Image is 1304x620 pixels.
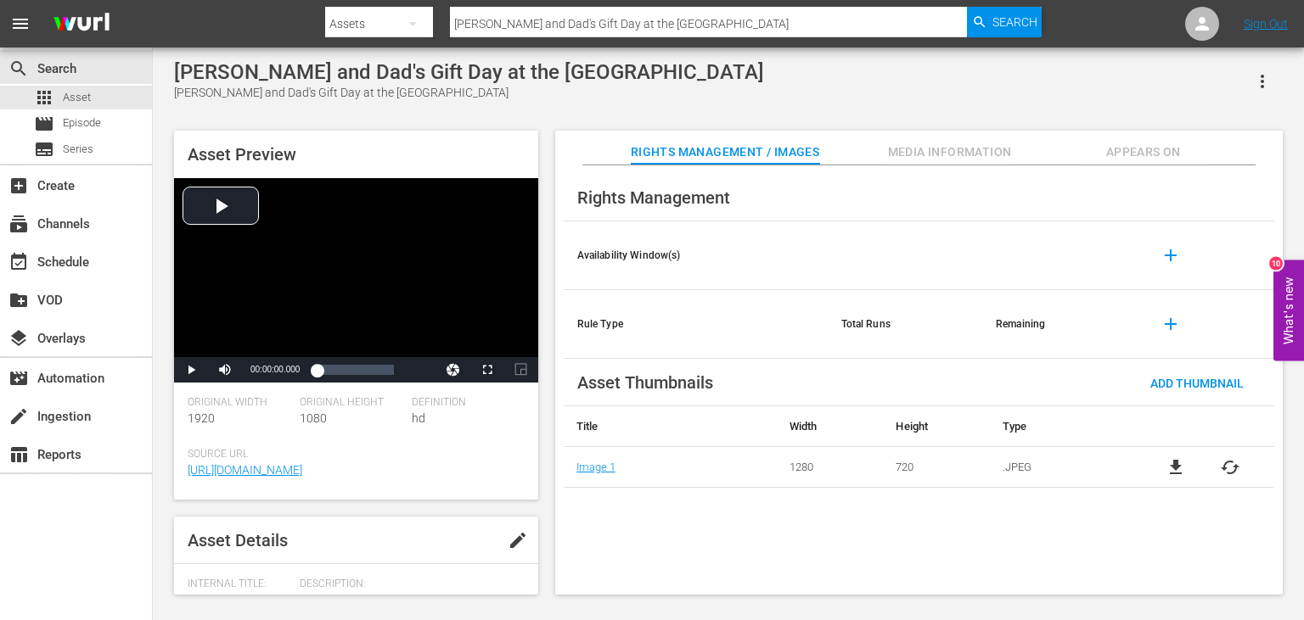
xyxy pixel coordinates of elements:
[34,114,54,134] span: Episode
[828,290,982,359] th: Total Runs
[564,290,828,359] th: Rule Type
[883,406,990,447] th: Height
[1080,142,1207,163] span: Appears On
[8,406,29,427] span: Ingestion
[1150,304,1191,344] button: add
[188,530,288,550] span: Asset Details
[8,328,29,349] span: Overlays
[174,178,538,383] div: Video Player
[990,406,1132,447] th: Type
[1220,457,1240,478] button: cached
[564,221,828,290] th: Availability Window(s)
[188,578,291,591] span: Internal Title:
[1150,235,1191,276] button: add
[470,357,504,383] button: Fullscreen
[34,139,54,159] span: Series
[631,142,819,163] span: Rights Management / Images
[1244,17,1288,31] a: Sign Out
[577,372,713,393] span: Asset Thumbnails
[34,87,54,108] span: Asset
[436,357,470,383] button: Jump To Time
[1161,314,1181,334] span: add
[174,84,764,102] div: [PERSON_NAME] and Dad's Gift Day at the [GEOGRAPHIC_DATA]
[300,396,403,410] span: Original Height
[777,447,884,488] td: 1280
[967,7,1042,37] button: Search
[8,252,29,272] span: Schedule
[63,89,91,106] span: Asset
[8,214,29,234] span: Channels
[8,59,29,79] span: Search
[300,578,515,591] span: Description:
[508,530,528,550] span: edit
[188,463,302,477] a: [URL][DOMAIN_NAME]
[8,444,29,465] span: Reports
[576,461,615,473] a: Image 1
[982,290,1137,359] th: Remaining
[63,141,93,158] span: Series
[1137,367,1257,398] button: Add Thumbnail
[777,406,884,447] th: Width
[208,357,242,383] button: Mute
[188,411,215,425] span: 1920
[8,176,29,196] span: Create
[1273,260,1304,360] button: Open Feedback Widget
[504,357,538,383] button: Picture-in-Picture
[1161,245,1181,265] span: add
[174,60,764,84] div: [PERSON_NAME] and Dad's Gift Day at the [GEOGRAPHIC_DATA]
[1166,457,1186,478] a: file_download
[1137,377,1257,390] span: Add Thumbnail
[317,365,393,375] div: Progress Bar
[497,520,538,561] button: edit
[10,14,31,34] span: menu
[250,365,300,374] span: 00:00:00.000
[412,396,515,410] span: Definition
[1269,256,1283,270] div: 10
[174,357,208,383] button: Play
[883,447,990,488] td: 720
[8,368,29,388] span: Automation
[188,396,291,410] span: Original Width
[188,448,516,461] span: Source Url
[564,406,777,447] th: Title
[577,187,730,208] span: Rights Management
[41,4,122,44] img: ans4CAIJ8jUAAAAAAAAAAAAAAAAAAAAAAAAgQb4GAAAAAAAAAAAAAAAAAAAAAAAAJMjXAAAAAAAAAAAAAAAAAAAAAAAAgAT5G...
[412,411,425,425] span: hd
[992,7,1037,37] span: Search
[8,290,29,310] span: VOD
[188,144,296,165] span: Asset Preview
[990,447,1132,488] td: .JPEG
[63,115,101,131] span: Episode
[886,142,1014,163] span: Media Information
[300,411,327,425] span: 1080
